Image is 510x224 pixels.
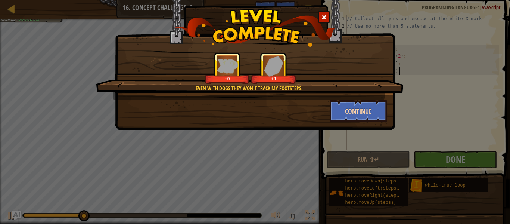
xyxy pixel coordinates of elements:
[252,76,295,82] div: +0
[217,59,238,73] img: reward_icon_xp.png
[330,100,388,122] button: Continue
[206,76,248,82] div: +0
[131,85,367,92] div: Even with dogs they won't track my footsteps.
[175,9,335,47] img: level_complete.png
[264,56,283,76] img: reward_icon_gems.png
